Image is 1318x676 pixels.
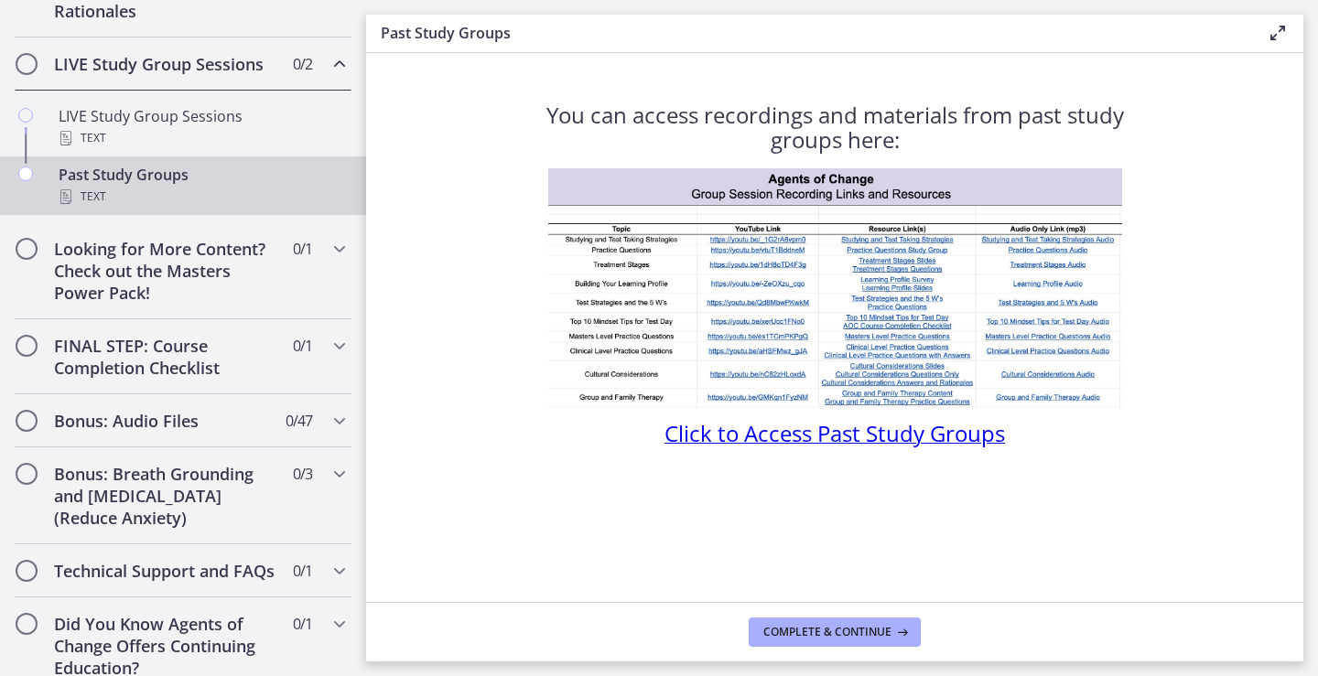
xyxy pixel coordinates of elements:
h2: Looking for More Content? Check out the Masters Power Pack! [54,238,277,304]
div: Text [59,127,344,149]
h2: Bonus: Audio Files [54,410,277,432]
span: Complete & continue [763,625,891,639]
span: 0 / 1 [293,335,312,357]
div: Past Study Groups [59,164,344,208]
span: 0 / 3 [293,463,312,485]
span: 0 / 1 [293,238,312,260]
h3: Past Study Groups [381,22,1237,44]
img: 1734296130042.jpeg [548,168,1122,408]
button: Complete & continue [749,617,921,647]
h2: LIVE Study Group Sessions [54,53,277,75]
div: LIVE Study Group Sessions [59,105,344,149]
span: 0 / 1 [293,613,312,635]
span: Click to Access Past Study Groups [664,418,1005,448]
span: You can access recordings and materials from past study groups here: [546,100,1124,155]
span: 0 / 1 [293,560,312,582]
a: Click to Access Past Study Groups [664,426,1005,446]
h2: Technical Support and FAQs [54,560,277,582]
h2: FINAL STEP: Course Completion Checklist [54,335,277,379]
span: 0 / 2 [293,53,312,75]
span: 0 / 47 [286,410,312,432]
h2: Bonus: Breath Grounding and [MEDICAL_DATA] (Reduce Anxiety) [54,463,277,529]
div: Text [59,186,344,208]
